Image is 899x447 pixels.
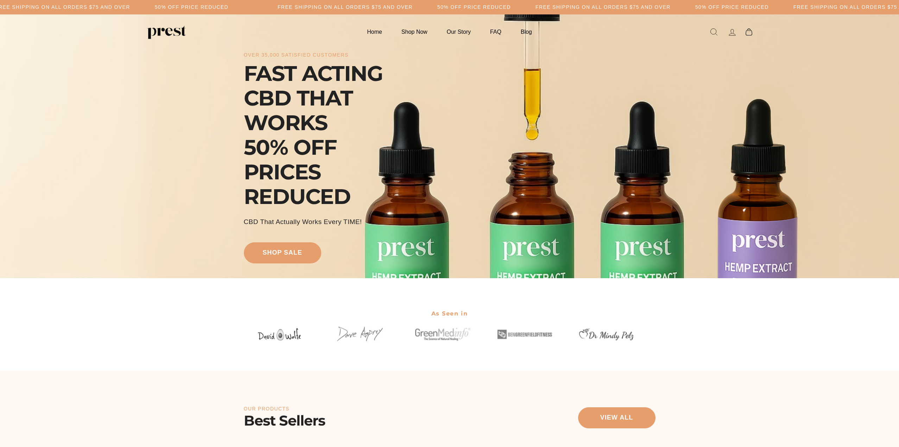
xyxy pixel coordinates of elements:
h2: Best Sellers [244,412,325,429]
p: Our Products [244,406,325,412]
a: Blog [512,25,541,39]
a: View all [578,407,656,428]
h2: As Seen in [244,305,656,323]
a: shop sale [244,242,321,263]
ul: Primary [358,25,540,39]
h5: Free Shipping on all orders $75 and over [536,4,671,10]
h5: 50% OFF PRICE REDUCED [155,4,228,10]
a: Shop Now [393,25,436,39]
h5: 50% OFF PRICE REDUCED [437,4,511,10]
div: FAST ACTING CBD THAT WORKS 50% OFF PRICES REDUCED [244,61,402,209]
div: over 35,000 satisfied customers [244,52,349,58]
a: FAQ [481,25,510,39]
div: CBD That Actually Works every TIME! [244,217,362,227]
a: Our Story [438,25,480,39]
h5: Free Shipping on all orders $75 and over [278,4,413,10]
a: Home [358,25,391,39]
h5: 50% OFF PRICE REDUCED [695,4,769,10]
img: PREST ORGANICS [147,25,186,39]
